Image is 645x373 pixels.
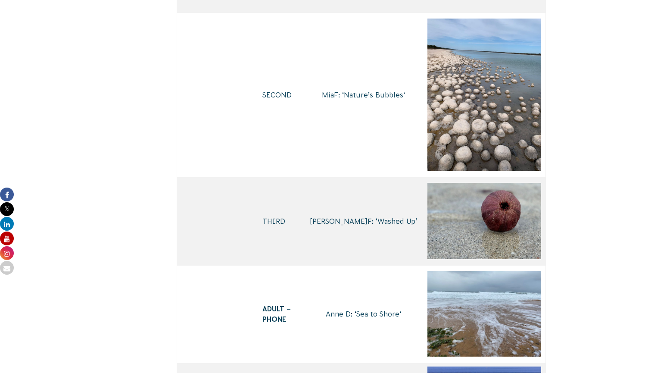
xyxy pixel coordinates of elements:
span: n [330,310,335,318]
span: Washed Up [377,217,415,225]
span: [PERSON_NAME] [310,217,368,225]
span: Mia [322,91,334,99]
span: Sea to Shore [356,310,399,318]
span: F: ‘ ‘ [334,91,405,99]
span: F: ‘ ‘ [368,217,417,225]
span: ne D: ‘ ‘ [335,310,401,318]
span: A [326,310,330,318]
span: THIRD [262,217,285,225]
span: SECOND [262,91,292,99]
span: Nature’s Bubbles [344,91,403,99]
span: ADULT – PHONE [262,305,291,323]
